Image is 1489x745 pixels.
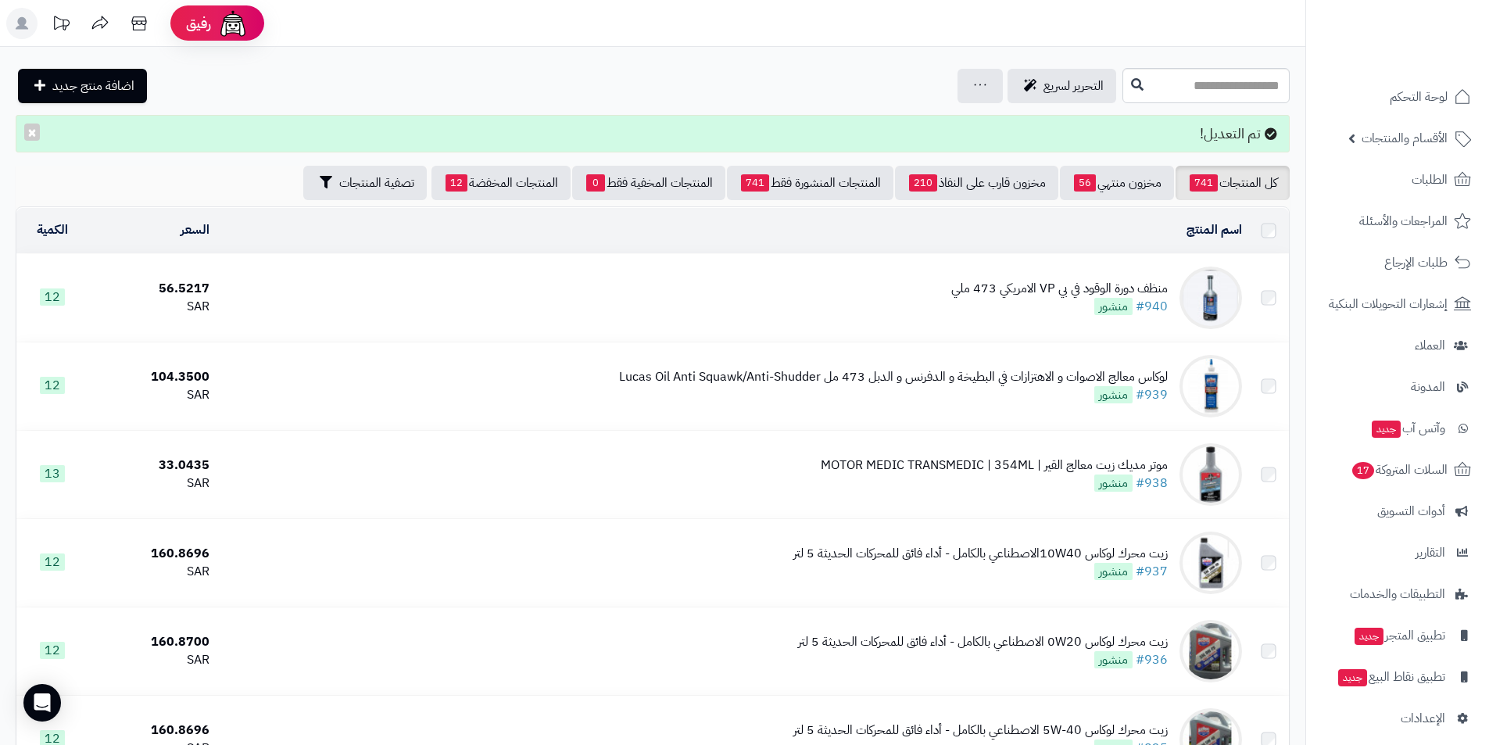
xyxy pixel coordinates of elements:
a: التقارير [1315,534,1480,571]
span: العملاء [1415,335,1445,356]
span: جديد [1338,669,1367,686]
span: الطلبات [1412,169,1448,191]
img: زيت محرك لوكاس 0W20 الاصطناعي بالكامل - أداء فائق للمحركات الحديثة 5 لتر [1179,620,1242,682]
span: 12 [40,642,65,659]
span: 741 [1190,174,1218,192]
div: 33.0435 [94,457,209,475]
div: 56.5217 [94,280,209,298]
a: التحرير لسريع [1008,69,1116,103]
a: العملاء [1315,327,1480,364]
span: 741 [741,174,769,192]
div: موتر مديك زيت معالج القير | MOTOR MEDIC TRANSMEDIC | 354ML [821,457,1168,475]
span: وآتس آب [1370,417,1445,439]
a: أدوات التسويق [1315,492,1480,530]
span: تطبيق المتجر [1353,625,1445,647]
a: #939 [1136,385,1168,404]
a: مخزون منتهي56 [1060,166,1174,200]
span: 56 [1074,174,1096,192]
a: وآتس آبجديد [1315,410,1480,447]
button: تصفية المنتجات [303,166,427,200]
a: #937 [1136,562,1168,581]
span: منشور [1094,386,1133,403]
a: #940 [1136,297,1168,316]
div: Open Intercom Messenger [23,684,61,722]
span: المراجعات والأسئلة [1359,210,1448,232]
span: السلات المتروكة [1351,459,1448,481]
a: الطلبات [1315,161,1480,199]
a: مخزون قارب على النفاذ210 [895,166,1058,200]
a: الإعدادات [1315,700,1480,737]
a: المدونة [1315,368,1480,406]
button: × [24,124,40,141]
span: اضافة منتج جديد [52,77,134,95]
span: رفيق [186,14,211,33]
div: 160.8700 [94,633,209,651]
span: 17 [1352,462,1374,479]
span: الإعدادات [1401,707,1445,729]
div: SAR [94,563,209,581]
div: زيت محرك لوكاس 0W20 الاصطناعي بالكامل - أداء فائق للمحركات الحديثة 5 لتر [798,633,1168,651]
img: منظف دورة الوقود في بي VP الامريكي 473 ملي [1179,267,1242,329]
a: المراجعات والأسئلة [1315,202,1480,240]
a: #936 [1136,650,1168,669]
span: طلبات الإرجاع [1384,252,1448,274]
div: زيت محرك لوكاس 5W-40 الاصطناعي بالكامل - أداء فائق للمحركات الحديثة 5 لتر [793,722,1168,740]
span: تصفية المنتجات [339,174,414,192]
a: اضافة منتج جديد [18,69,147,103]
span: المدونة [1411,376,1445,398]
div: لوكاس معالج الاصوات و الاهتزازات في البطيخة و الدفرنس و الدبل 473 مل Lucas Oil Anti Squawk/Anti-S... [619,368,1168,386]
span: التقارير [1416,542,1445,564]
img: موتر مديك زيت معالج القير | MOTOR MEDIC TRANSMEDIC | 354ML [1179,443,1242,506]
div: 160.8696 [94,545,209,563]
div: SAR [94,298,209,316]
a: #938 [1136,474,1168,492]
a: تطبيق المتجرجديد [1315,617,1480,654]
a: كل المنتجات741 [1176,166,1290,200]
a: التطبيقات والخدمات [1315,575,1480,613]
span: إشعارات التحويلات البنكية [1329,293,1448,315]
span: 12 [40,377,65,394]
span: التحرير لسريع [1043,77,1104,95]
a: السعر [181,220,209,239]
span: لوحة التحكم [1390,86,1448,108]
div: زيت محرك لوكاس 10W40الاصطناعي بالكامل - أداء فائق للمحركات الحديثة 5 لتر [793,545,1168,563]
span: 0 [586,174,605,192]
a: السلات المتروكة17 [1315,451,1480,489]
span: 210 [909,174,937,192]
span: منشور [1094,475,1133,492]
div: 104.3500 [94,368,209,386]
a: تطبيق نقاط البيعجديد [1315,658,1480,696]
span: جديد [1355,628,1383,645]
span: أدوات التسويق [1377,500,1445,522]
div: منظف دورة الوقود في بي VP الامريكي 473 ملي [951,280,1168,298]
span: 12 [446,174,467,192]
span: التطبيقات والخدمات [1350,583,1445,605]
a: المنتجات المخفية فقط0 [572,166,725,200]
a: تحديثات المنصة [41,8,81,43]
div: SAR [94,386,209,404]
div: SAR [94,475,209,492]
img: لوكاس معالج الاصوات و الاهتزازات في البطيخة و الدفرنس و الدبل 473 مل Lucas Oil Anti Squawk/Anti-S... [1179,355,1242,417]
span: منشور [1094,298,1133,315]
span: 12 [40,553,65,571]
a: المنتجات المخفضة12 [431,166,571,200]
span: منشور [1094,563,1133,580]
span: الأقسام والمنتجات [1362,127,1448,149]
a: اسم المنتج [1187,220,1242,239]
span: منشور [1094,651,1133,668]
div: تم التعديل! [16,115,1290,152]
div: SAR [94,651,209,669]
span: 13 [40,465,65,482]
span: تطبيق نقاط البيع [1337,666,1445,688]
div: 160.8696 [94,722,209,740]
a: الكمية [37,220,68,239]
img: ai-face.png [217,8,249,39]
span: 12 [40,288,65,306]
a: طلبات الإرجاع [1315,244,1480,281]
a: لوحة التحكم [1315,78,1480,116]
img: logo-2.png [1383,12,1474,45]
span: جديد [1372,421,1401,438]
a: المنتجات المنشورة فقط741 [727,166,893,200]
img: زيت محرك لوكاس 10W40الاصطناعي بالكامل - أداء فائق للمحركات الحديثة 5 لتر [1179,532,1242,594]
a: إشعارات التحويلات البنكية [1315,285,1480,323]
